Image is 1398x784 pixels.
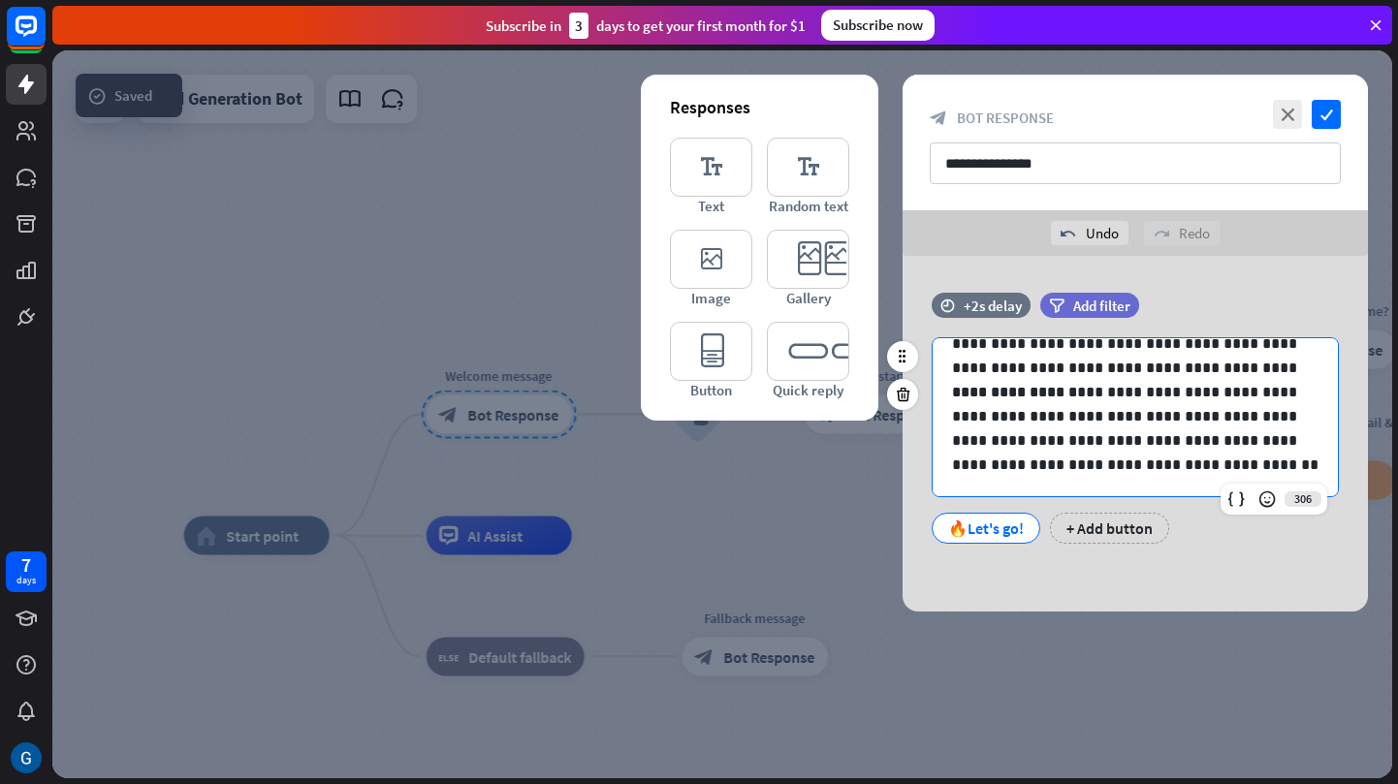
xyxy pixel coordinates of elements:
div: Redo [1144,221,1220,245]
i: block_bot_response [930,110,947,127]
div: Undo [1051,221,1128,245]
i: close [1273,100,1302,129]
div: 🔥Let's go! [948,514,1024,543]
a: 7 days [6,551,47,592]
span: Add filter [1073,297,1130,315]
div: + Add button [1050,513,1169,544]
div: +2s delay [964,297,1022,315]
div: Subscribe in days to get your first month for $1 [486,13,806,39]
div: 7 [21,556,31,574]
div: Subscribe now [821,10,935,41]
i: time [940,298,955,312]
button: Open LiveChat chat widget [16,8,74,66]
div: days [16,574,36,587]
i: filter [1049,298,1064,313]
span: Bot Response [957,109,1054,127]
i: check [1312,100,1341,129]
div: 3 [569,13,588,39]
i: undo [1061,226,1076,241]
i: redo [1154,226,1169,241]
